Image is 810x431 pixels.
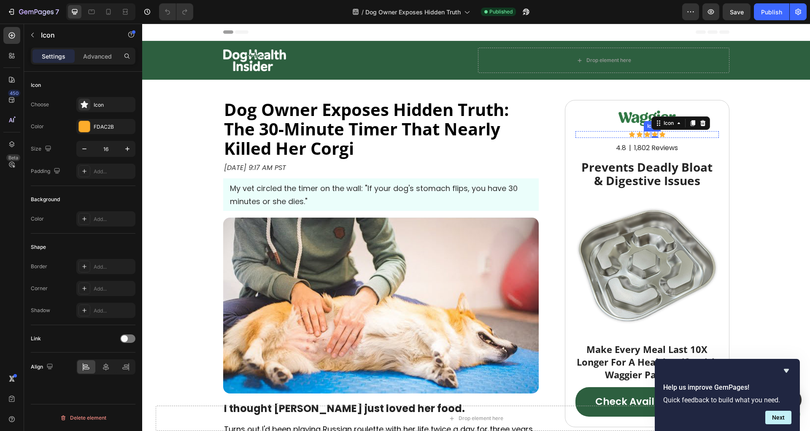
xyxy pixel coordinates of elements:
div: Publish [761,8,782,16]
div: Shadow [31,307,50,314]
p: | [487,120,489,129]
p: 4.8 [474,120,484,129]
p: Settings [42,52,65,61]
p: ⁠⁠⁠⁠⁠⁠⁠ [82,77,396,135]
div: Padding [31,166,62,177]
span: Dog Owner Exposes Hidden Truth [365,8,461,16]
button: Hide survey [781,366,791,376]
h2: Help us improve GemPages! [663,383,791,393]
img: gempages_579706557655155460-5cd883a9-46c8-472b-9f6a-623c367ba313.png [476,87,534,102]
div: Choose [31,101,49,108]
p: 7 [55,7,59,17]
div: FDAC2B [94,123,133,131]
div: Border [31,263,47,270]
img: gempages_579706557655155460-f3719259-aeeb-48c9-bc21-861276ec9403.jpg [433,170,577,314]
div: Drop element here [444,33,489,40]
strong: Dog Owner Exposes Hidden Truth: The 30-Minute Timer That Nearly Killed Her Corgi [82,74,367,136]
a: Check Availability [433,364,577,393]
button: Delete element [31,411,135,425]
div: Background [31,196,60,203]
p: Check Availability [453,372,544,385]
span: / [362,8,364,16]
div: Help us improve GemPages! [663,366,791,424]
img: gempages_579706557655155460-18501f23-4284-41f3-a748-fc95e99157ac.jpg [81,194,397,369]
div: Corner [31,285,48,292]
div: Add... [94,215,133,223]
div: Link [31,335,41,342]
div: Color [31,215,44,223]
span: Save [730,8,744,16]
div: Icon [94,101,133,109]
h1: Rich Text Editor. Editing area: main [81,76,397,136]
div: 450 [8,90,20,97]
iframe: Design area [142,24,810,431]
div: Icon [31,81,41,89]
p: Quick feedback to build what you need. [663,396,791,404]
p: Icon [41,30,113,40]
div: Add... [94,307,133,315]
span: Published [489,8,513,16]
div: Add... [94,263,133,271]
div: Shape [31,243,46,251]
p: 1,802 Reviews [492,120,536,129]
div: Undo/Redo [159,3,193,20]
strong: Prevents Deadly Bloat & Digestive Issues [439,135,570,165]
div: Size [31,143,53,155]
button: Save [723,3,751,20]
div: Color [31,123,44,130]
strong: Make Every Meal Last 10X Longer For A Healthy Life with Waggier PaceBowl [435,319,575,357]
div: Rich Text Editor. Editing area: main [491,119,537,130]
div: Add... [94,168,133,175]
div: Beta [6,154,20,161]
span: My vet circled the timer on the wall: "If your dog's stomach flips, you have 30 minutes or she di... [88,159,375,183]
button: Next question [765,411,791,424]
button: Publish [754,3,789,20]
button: 7 [3,3,63,20]
div: Rich Text Editor. Editing area: main [81,155,397,188]
div: Delete element [60,413,106,423]
p: Advanced [83,52,112,61]
div: Align [31,361,55,373]
i: [DATE] 9:17 AM PST [82,139,144,149]
div: Add... [94,285,133,293]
